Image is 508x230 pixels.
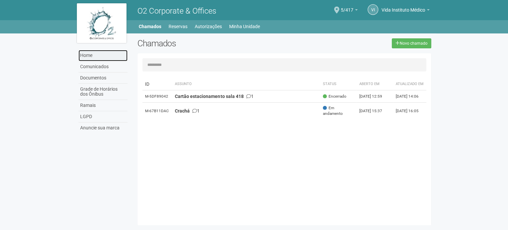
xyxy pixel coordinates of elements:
span: 5/417 [341,1,353,13]
a: Novo chamado [392,38,431,48]
th: Assunto [172,78,320,90]
td: [DATE] 16:05 [393,103,426,119]
span: 1 [246,94,253,99]
span: O2 Corporate & Offices [137,6,216,16]
strong: Crachá [175,108,190,114]
span: Em andamento [323,105,354,116]
span: Vida Instituto Médico [381,1,425,13]
td: [DATE] 14:06 [393,90,426,103]
td: [DATE] 12:59 [357,90,393,103]
td: M-5DF89042 [142,90,172,103]
strong: Cartão estacionamento sala 418 [175,94,243,99]
a: VI [368,4,378,15]
a: Anuncie sua marca [78,122,127,133]
span: 1 [192,108,200,114]
td: ID [142,78,172,90]
a: Chamados [139,22,161,31]
h2: Chamados [137,38,254,48]
a: Comunicados [78,61,127,72]
a: Autorizações [195,22,222,31]
a: Minha Unidade [229,22,260,31]
a: Vida Instituto Médico [381,8,430,14]
td: M-67B11DAC [142,103,172,119]
a: Ramais [78,100,127,111]
a: Documentos [78,72,127,84]
a: Grade de Horários dos Ônibus [78,84,127,100]
a: Home [78,50,127,61]
th: Aberto em [357,78,393,90]
img: logo.jpg [77,3,127,43]
a: Reservas [169,22,187,31]
a: 5/417 [341,8,358,14]
span: Encerrado [323,94,346,99]
th: Status [320,78,357,90]
td: [DATE] 15:37 [357,103,393,119]
th: Atualizado em [393,78,426,90]
a: LGPD [78,111,127,122]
